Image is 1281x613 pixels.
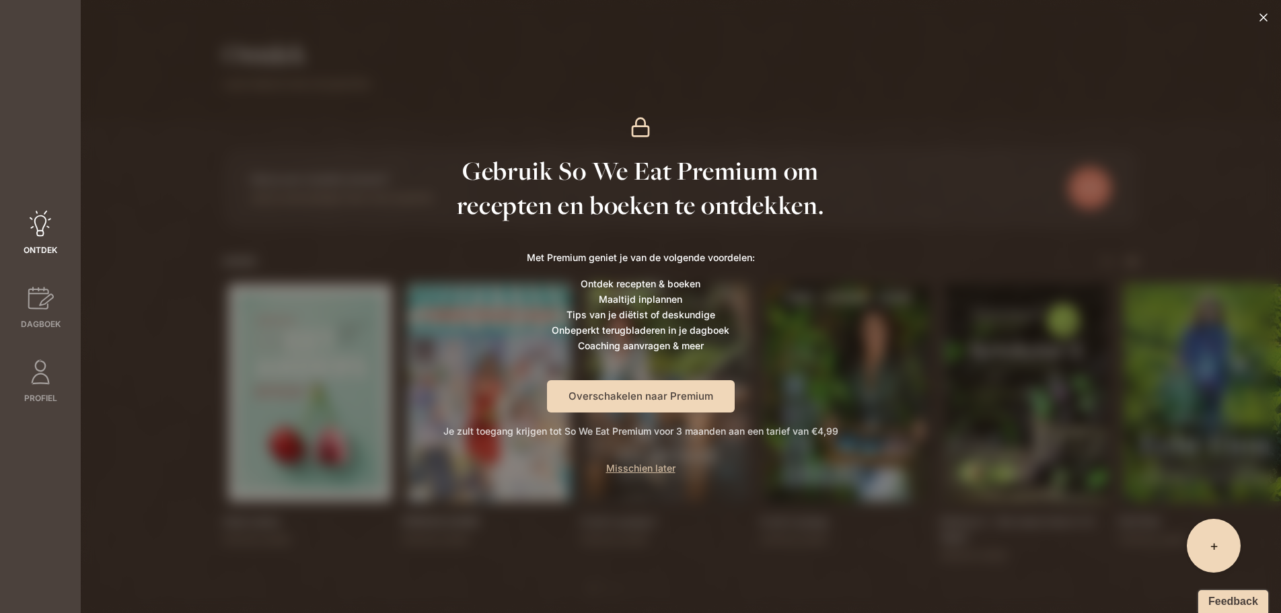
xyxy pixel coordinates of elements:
li: Ontdek recepten & boeken [527,276,755,291]
button: Overschakelen naar Premium [547,380,735,412]
li: Coaching aanvragen & meer [527,338,755,353]
span: Misschien later [606,462,675,474]
li: Onbeperkt terugbladeren in je dagboek [527,322,755,338]
span: Ontdek [24,244,57,256]
h1: Gebruik So We Eat Premium om recepten en boeken te ontdekken. [452,154,829,223]
p: Met Premium geniet je van de volgende voordelen: [527,250,755,265]
span: + [1210,536,1218,555]
p: Je zult toegang krijgen tot So We Eat Premium voor 3 maanden aan een tarief van €4,99 [443,423,838,439]
li: Tips van je diëtist of deskundige [527,307,755,322]
li: Maaltijd inplannen [527,291,755,307]
span: Dagboek [21,318,61,330]
iframe: Ybug feedback widget [1192,586,1271,613]
span: Profiel [24,392,57,404]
